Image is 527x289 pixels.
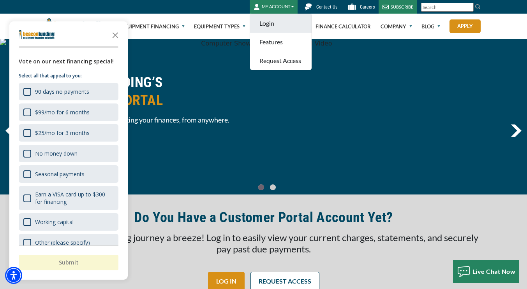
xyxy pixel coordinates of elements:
a: previous [5,124,16,137]
div: $99/mo for 6 months [35,109,90,116]
a: Equipment Financing [120,14,185,39]
div: Accessibility Menu [5,267,22,284]
span: Make your financing journey a breeze! Log in to easily view your current charges, statements, and... [49,232,478,254]
a: Go To Slide 1 [268,184,278,191]
p: Select all that appeal to you: [19,72,118,80]
span: One click away from managing your finances, from anywhere. [46,115,259,125]
img: Company logo [19,30,55,39]
div: 90 days no payments [35,88,89,95]
img: Left Navigator [5,124,16,137]
div: $25/mo for 3 months [19,124,118,142]
a: Login - open in a new tab [250,14,312,33]
a: Features [250,33,312,51]
img: Right Navigator [511,124,522,137]
a: Request Access [250,51,312,70]
div: $99/mo for 6 months [19,103,118,121]
a: next [511,124,522,137]
span: Live Chat Now [472,268,516,275]
span: Contact Us [316,4,337,10]
img: Beacon Funding Corporation logo [46,14,111,39]
div: Other (please specify) [35,239,90,246]
div: Other (please specify) [19,234,118,251]
div: Survey [9,21,128,280]
a: Apply [449,19,481,33]
div: 90 days no payments [19,83,118,100]
h2: Do You Have a Customer Portal Account Yet? [134,208,393,226]
span: Careers [360,4,375,10]
div: Seasonal payments [19,165,118,183]
button: Close the survey [108,27,123,42]
div: Earn a VISA card up to $300 for financing [35,191,114,205]
div: Working capital [19,213,118,231]
div: Earn a VISA card up to $300 for financing [19,186,118,210]
a: Equipment Types [194,14,245,39]
div: No money down [19,145,118,162]
button: Live Chat Now [453,260,520,283]
div: No money down [35,150,78,157]
input: Search [421,3,474,12]
a: Finance Calculator [315,14,371,39]
span: CUSTOMER PORTAL [46,91,259,109]
div: Seasonal payments [35,170,85,178]
img: Search [475,4,481,10]
div: Working capital [35,218,74,226]
a: Go To Slide 0 [257,184,266,191]
button: Submit [19,255,118,270]
a: Clear search text [465,4,472,11]
a: Company [381,14,412,39]
div: Vote on our next financing special! [19,57,118,66]
a: Blog [421,14,440,39]
div: $25/mo for 3 months [35,129,90,137]
h2: BEACON FUNDING’S [46,74,259,109]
